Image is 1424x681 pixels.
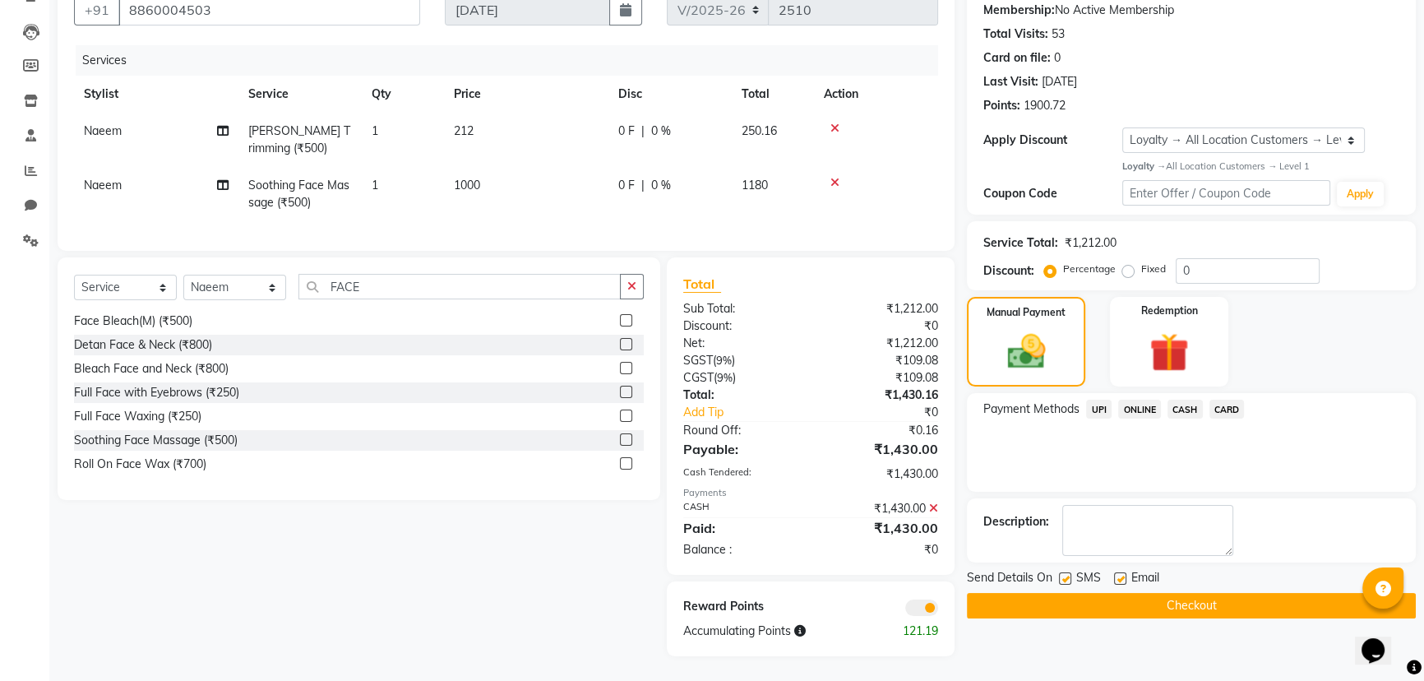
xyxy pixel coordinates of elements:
[742,178,768,192] span: 1180
[671,518,811,538] div: Paid:
[983,401,1080,418] span: Payment Methods
[84,178,122,192] span: Naeem
[983,49,1051,67] div: Card on file:
[1122,160,1399,174] div: All Location Customers → Level 1
[811,387,950,404] div: ₹1,430.16
[76,45,950,76] div: Services
[1054,49,1061,67] div: 0
[811,518,950,538] div: ₹1,430.00
[372,178,378,192] span: 1
[1131,569,1159,590] span: Email
[983,234,1058,252] div: Service Total:
[1063,262,1116,276] label: Percentage
[716,354,732,367] span: 9%
[74,313,192,330] div: Face Bleach(M) (₹500)
[671,300,811,317] div: Sub Total:
[651,123,671,140] span: 0 %
[671,352,811,369] div: ( )
[811,352,950,369] div: ₹109.08
[671,317,811,335] div: Discount:
[671,404,835,421] a: Add Tip
[811,466,950,483] div: ₹1,430.00
[671,466,811,483] div: Cash Tendered:
[671,335,811,352] div: Net:
[881,623,950,640] div: 121.19
[618,177,635,194] span: 0 F
[987,305,1066,320] label: Manual Payment
[74,408,201,425] div: Full Face Waxing (₹250)
[1141,303,1198,318] label: Redemption
[74,360,229,378] div: Bleach Face and Neck (₹800)
[1209,400,1245,419] span: CARD
[742,123,777,138] span: 250.16
[811,422,950,439] div: ₹0.16
[84,123,122,138] span: Naeem
[298,274,621,299] input: Search or Scan
[1122,160,1166,172] strong: Loyalty →
[671,500,811,517] div: CASH
[1065,234,1117,252] div: ₹1,212.00
[683,353,713,368] span: SGST
[983,25,1048,43] div: Total Visits:
[983,513,1049,530] div: Description:
[74,336,212,354] div: Detan Face & Neck (₹800)
[651,177,671,194] span: 0 %
[454,178,480,192] span: 1000
[671,439,811,459] div: Payable:
[74,384,239,401] div: Full Face with Eyebrows (₹250)
[1042,73,1077,90] div: [DATE]
[983,262,1034,280] div: Discount:
[1141,262,1166,276] label: Fixed
[811,541,950,558] div: ₹0
[983,132,1122,149] div: Apply Discount
[1167,400,1203,419] span: CASH
[811,500,950,517] div: ₹1,430.00
[811,317,950,335] div: ₹0
[74,456,206,473] div: Roll On Face Wax (₹700)
[1337,182,1384,206] button: Apply
[983,185,1122,202] div: Coupon Code
[671,623,881,640] div: Accumulating Points
[834,404,950,421] div: ₹0
[618,123,635,140] span: 0 F
[983,2,1399,19] div: No Active Membership
[967,593,1416,618] button: Checkout
[683,276,721,293] span: Total
[671,422,811,439] div: Round Off:
[641,123,645,140] span: |
[608,76,732,113] th: Disc
[811,369,950,387] div: ₹109.08
[811,335,950,352] div: ₹1,212.00
[362,76,444,113] th: Qty
[671,387,811,404] div: Total:
[238,76,362,113] th: Service
[1052,25,1065,43] div: 53
[983,2,1055,19] div: Membership:
[1076,569,1101,590] span: SMS
[444,76,608,113] th: Price
[671,598,811,616] div: Reward Points
[814,76,938,113] th: Action
[641,177,645,194] span: |
[717,371,733,384] span: 9%
[983,73,1038,90] div: Last Visit:
[683,486,939,500] div: Payments
[732,76,814,113] th: Total
[671,369,811,387] div: ( )
[811,300,950,317] div: ₹1,212.00
[454,123,474,138] span: 212
[1122,180,1330,206] input: Enter Offer / Coupon Code
[996,330,1057,373] img: _cash.svg
[1118,400,1161,419] span: ONLINE
[248,123,350,155] span: [PERSON_NAME] Trimming (₹500)
[248,178,349,210] span: Soothing Face Massage (₹500)
[683,370,714,385] span: CGST
[671,541,811,558] div: Balance :
[74,432,238,449] div: Soothing Face Massage (₹500)
[983,97,1020,114] div: Points:
[1137,328,1201,378] img: _gift.svg
[1086,400,1112,419] span: UPI
[967,569,1052,590] span: Send Details On
[74,76,238,113] th: Stylist
[1024,97,1066,114] div: 1900.72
